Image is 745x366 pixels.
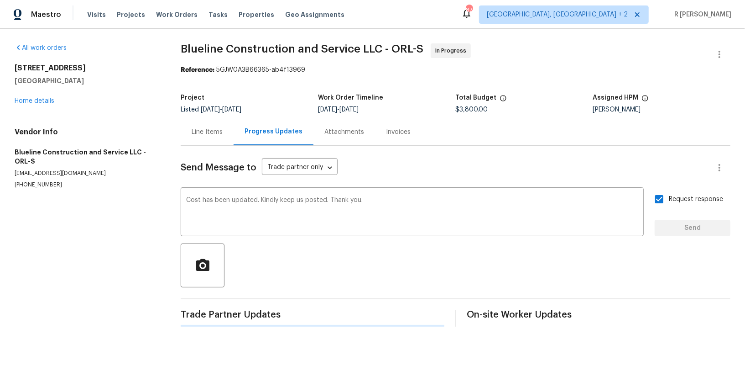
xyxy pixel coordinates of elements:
span: Trade Partner Updates [181,310,444,319]
span: In Progress [435,46,470,55]
span: Tasks [208,11,228,18]
h5: Blueline Construction and Service LLC - ORL-S [15,148,159,166]
span: [DATE] [222,106,241,113]
span: Visits [87,10,106,19]
h2: [STREET_ADDRESS] [15,64,159,73]
a: Home details [15,98,54,104]
span: Properties [239,10,274,19]
span: - [318,106,359,113]
span: Maestro [31,10,61,19]
p: [EMAIL_ADDRESS][DOMAIN_NAME] [15,170,159,177]
div: Attachments [324,127,364,137]
div: Trade partner only [262,160,338,175]
div: 87 [466,5,472,15]
span: [DATE] [339,106,359,113]
div: Invoices [386,127,411,137]
a: All work orders [15,45,67,51]
span: Work Orders [156,10,198,19]
span: On-site Worker Updates [467,310,731,319]
span: Geo Assignments [285,10,344,19]
h4: Vendor Info [15,127,159,137]
div: Line Items [192,127,223,137]
span: Projects [117,10,145,19]
b: Reference: [181,67,214,73]
div: 5GJW0A3B66365-ab4f13969 [181,65,730,74]
span: R [PERSON_NAME] [671,10,731,19]
span: - [201,106,241,113]
h5: Total Budget [456,95,497,101]
span: [DATE] [201,106,220,113]
h5: [GEOGRAPHIC_DATA] [15,76,159,85]
span: Request response [669,195,723,204]
span: The hpm assigned to this work order. [641,95,649,106]
div: [PERSON_NAME] [593,106,730,113]
span: [DATE] [318,106,337,113]
p: [PHONE_NUMBER] [15,181,159,189]
h5: Project [181,95,204,101]
h5: Work Order Timeline [318,95,383,101]
span: Listed [181,106,241,113]
h5: Assigned HPM [593,95,639,101]
span: The total cost of line items that have been proposed by Opendoor. This sum includes line items th... [500,95,507,106]
span: Blueline Construction and Service LLC - ORL-S [181,43,423,54]
span: [GEOGRAPHIC_DATA], [GEOGRAPHIC_DATA] + 2 [487,10,628,19]
span: $3,800.00 [456,106,488,113]
span: Send Message to [181,163,256,172]
textarea: Cost has been updated. Kindly keep us posted. Thank you. [186,197,638,229]
div: Progress Updates [245,127,302,136]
